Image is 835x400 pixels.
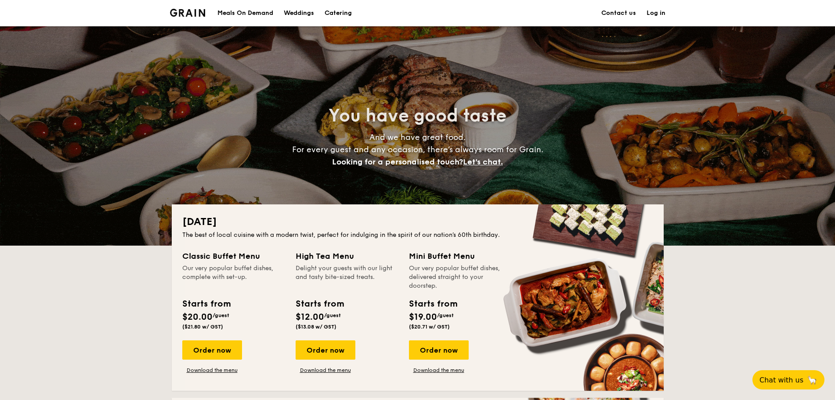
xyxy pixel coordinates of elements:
[296,312,324,322] span: $12.00
[182,367,242,374] a: Download the menu
[170,9,206,17] a: Logotype
[296,340,355,360] div: Order now
[170,9,206,17] img: Grain
[182,264,285,290] div: Our very popular buffet dishes, complete with set-up.
[752,370,824,389] button: Chat with us🦙
[182,215,653,229] h2: [DATE]
[324,312,341,318] span: /guest
[759,376,803,384] span: Chat with us
[182,250,285,262] div: Classic Buffet Menu
[213,312,229,318] span: /guest
[409,250,512,262] div: Mini Buffet Menu
[807,375,817,385] span: 🦙
[409,340,469,360] div: Order now
[182,231,653,239] div: The best of local cuisine with a modern twist, perfect for indulging in the spirit of our nation’...
[296,324,336,330] span: ($13.08 w/ GST)
[463,157,503,167] span: Let's chat.
[437,312,454,318] span: /guest
[409,324,450,330] span: ($20.71 w/ GST)
[296,264,398,290] div: Delight your guests with our light and tasty bite-sized treats.
[182,297,230,311] div: Starts from
[409,312,437,322] span: $19.00
[409,264,512,290] div: Our very popular buffet dishes, delivered straight to your doorstep.
[409,297,457,311] div: Starts from
[409,367,469,374] a: Download the menu
[296,367,355,374] a: Download the menu
[296,297,343,311] div: Starts from
[182,340,242,360] div: Order now
[182,312,213,322] span: $20.00
[182,324,223,330] span: ($21.80 w/ GST)
[296,250,398,262] div: High Tea Menu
